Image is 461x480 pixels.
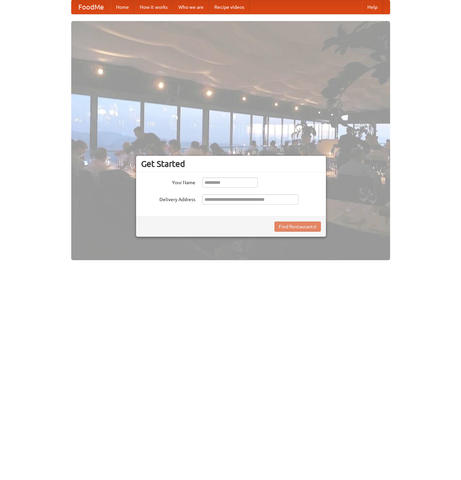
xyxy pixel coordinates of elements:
[72,0,111,14] a: FoodMe
[209,0,250,14] a: Recipe videos
[173,0,209,14] a: Who we are
[362,0,383,14] a: Help
[274,222,321,232] button: Find Restaurants!
[141,177,195,186] label: Your Name
[141,194,195,203] label: Delivery Address
[111,0,134,14] a: Home
[141,159,321,169] h3: Get Started
[134,0,173,14] a: How it works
